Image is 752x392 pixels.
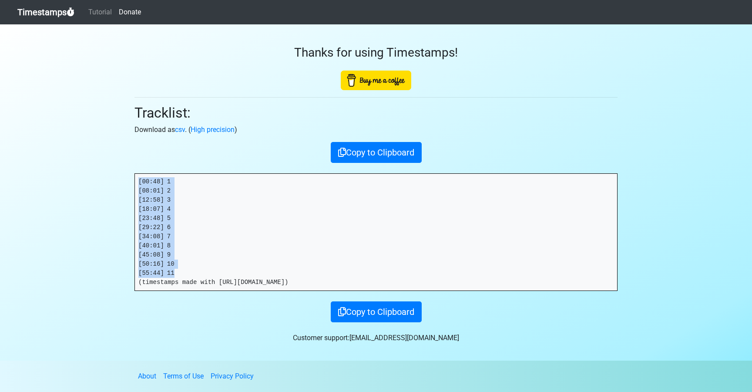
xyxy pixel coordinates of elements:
[17,3,74,21] a: Timestamps
[85,3,115,21] a: Tutorial
[331,301,422,322] button: Copy to Clipboard
[135,174,617,291] pre: [00:48] 1 [08:01] 2 [12:58] 3 [18:07] 4 [23:48] 5 [29:22] 6 [34:08] 7 [40:01] 8 [45:08] 9 [50:16]...
[175,125,185,134] a: csv
[191,125,235,134] a: High precision
[331,142,422,163] button: Copy to Clipboard
[134,125,618,135] p: Download as . ( )
[134,45,618,60] h3: Thanks for using Timestamps!
[138,372,156,380] a: About
[211,372,254,380] a: Privacy Policy
[115,3,144,21] a: Donate
[163,372,204,380] a: Terms of Use
[341,71,411,90] img: Buy Me A Coffee
[134,105,618,121] h2: Tracklist:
